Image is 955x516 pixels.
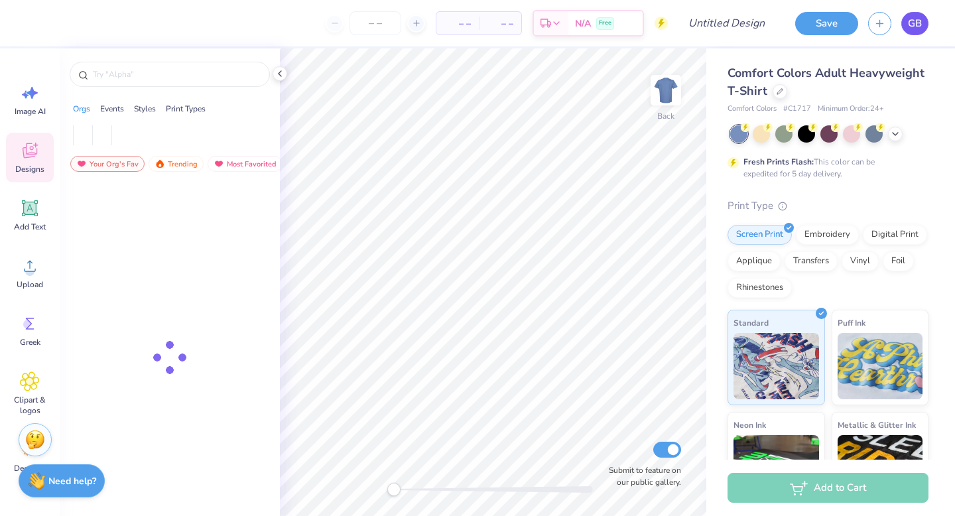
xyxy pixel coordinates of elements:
div: Your Org's Fav [70,156,145,172]
span: Comfort Colors Adult Heavyweight T-Shirt [728,65,924,99]
div: Transfers [785,251,838,271]
span: Comfort Colors [728,103,777,115]
img: Neon Ink [733,435,819,501]
img: Back [653,77,679,103]
div: Embroidery [796,225,859,245]
span: – – [444,17,471,31]
img: Metallic & Glitter Ink [838,435,923,501]
div: Most Favorited [208,156,283,172]
img: most_fav.gif [76,159,87,168]
span: # C1717 [783,103,811,115]
div: Styles [134,103,156,115]
div: Applique [728,251,781,271]
strong: Need help? [48,475,96,487]
div: Back [657,110,674,122]
span: Upload [17,279,43,290]
input: Untitled Design [678,10,775,36]
div: Print Type [728,198,928,214]
div: Accessibility label [387,483,401,496]
span: Greek [20,337,40,348]
div: This color can be expedited for 5 day delivery. [743,156,907,180]
div: Rhinestones [728,278,792,298]
label: Submit to feature on our public gallery. [602,464,681,488]
img: most_fav.gif [214,159,224,168]
span: Standard [733,316,769,330]
div: Events [100,103,124,115]
div: Foil [883,251,914,271]
span: Puff Ink [838,316,865,330]
span: – – [487,17,513,31]
span: Free [599,19,611,28]
strong: Fresh Prints Flash: [743,157,814,167]
span: Minimum Order: 24 + [818,103,884,115]
span: Designs [15,164,44,174]
span: Decorate [14,463,46,474]
button: Save [795,12,858,35]
span: N/A [575,17,591,31]
span: Neon Ink [733,418,766,432]
div: Vinyl [842,251,879,271]
img: Standard [733,333,819,399]
span: GB [908,16,922,31]
span: Clipart & logos [8,395,52,416]
span: Add Text [14,222,46,232]
img: trending.gif [155,159,165,168]
input: Try "Alpha" [92,68,261,81]
div: Screen Print [728,225,792,245]
span: Metallic & Glitter Ink [838,418,916,432]
img: Puff Ink [838,333,923,399]
div: Print Types [166,103,206,115]
div: Orgs [73,103,90,115]
div: Trending [149,156,204,172]
input: – – [350,11,401,35]
div: Digital Print [863,225,927,245]
a: GB [901,12,928,35]
span: Image AI [15,106,46,117]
